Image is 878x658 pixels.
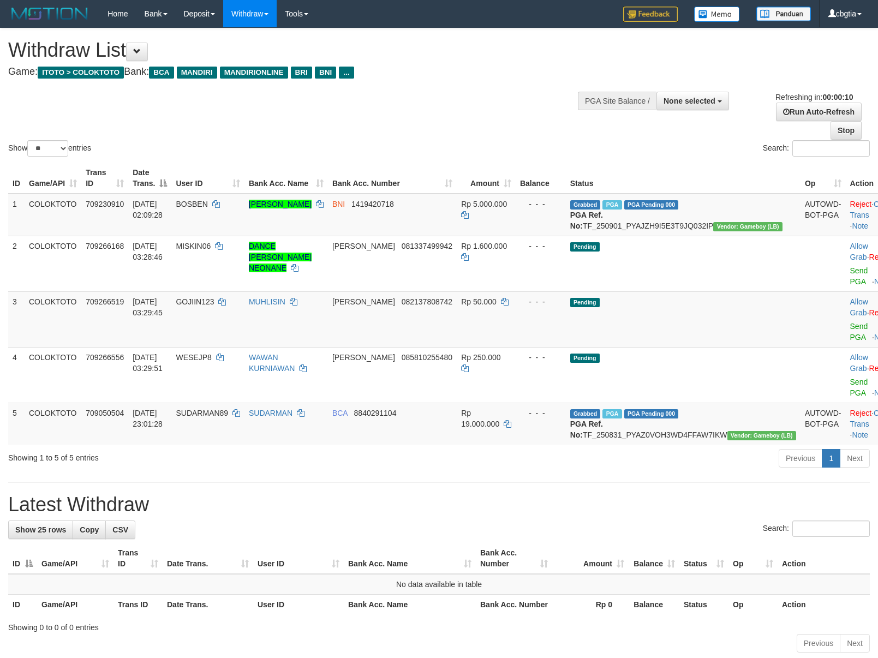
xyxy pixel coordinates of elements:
[775,93,853,101] span: Refreshing in:
[461,297,497,306] span: Rp 50.000
[402,353,452,362] span: Copy 085810255480 to clipboard
[25,403,81,445] td: COLOKTOTO
[25,194,81,236] td: COLOKTOTO
[8,521,73,539] a: Show 25 rows
[822,93,853,101] strong: 00:00:10
[8,574,870,595] td: No data available in table
[520,241,562,252] div: - - -
[15,525,66,534] span: Show 25 rows
[850,409,872,417] a: Reject
[461,409,499,428] span: Rp 19.000.000
[694,7,740,22] img: Button%20Memo.svg
[133,409,163,428] span: [DATE] 23:01:28
[25,347,81,403] td: COLOKTOTO
[253,543,344,574] th: User ID: activate to sort column ascending
[249,242,312,272] a: DANCE [PERSON_NAME] NEONANE
[520,352,562,363] div: - - -
[8,403,25,445] td: 5
[402,242,452,250] span: Copy 081337499942 to clipboard
[112,525,128,534] span: CSV
[520,296,562,307] div: - - -
[623,7,678,22] img: Feedback.jpg
[476,595,552,615] th: Bank Acc. Number
[249,353,295,373] a: WAWAN KURNIAWAN
[570,298,600,307] span: Pending
[801,403,846,445] td: AUTOWD-BOT-PGA
[8,140,91,157] label: Show entries
[8,236,25,291] td: 2
[570,420,603,439] b: PGA Ref. No:
[713,222,782,231] span: Vendor URL: https://dashboard.q2checkout.com/secure
[176,200,207,208] span: BOSBEN
[461,353,500,362] span: Rp 250.000
[114,595,163,615] th: Trans ID
[8,194,25,236] td: 1
[850,200,872,208] a: Reject
[850,297,868,317] a: Allow Grab
[176,409,228,417] span: SUDARMAN89
[461,242,507,250] span: Rp 1.600.000
[801,163,846,194] th: Op: activate to sort column ascending
[86,409,124,417] span: 709050504
[37,595,114,615] th: Game/API
[566,194,801,236] td: TF_250901_PYAJZH9I5E3T9JQ032IP
[727,431,796,440] span: Vendor URL: https://dashboard.q2checkout.com/secure
[852,222,868,230] a: Note
[792,140,870,157] input: Search:
[664,97,715,105] span: None selected
[850,266,868,286] a: Send PGA
[249,297,285,306] a: MUHLISIN
[728,595,778,615] th: Op
[629,543,679,574] th: Balance: activate to sort column ascending
[578,92,656,110] div: PGA Site Balance /
[552,595,629,615] th: Rp 0
[332,242,395,250] span: [PERSON_NAME]
[351,200,394,208] span: Copy 1419420718 to clipboard
[679,595,728,615] th: Status
[86,200,124,208] span: 709230910
[570,200,601,210] span: Grabbed
[402,297,452,306] span: Copy 082137808742 to clipboard
[80,525,99,534] span: Copy
[133,297,163,317] span: [DATE] 03:29:45
[570,409,601,418] span: Grabbed
[176,353,211,362] span: WESEJP8
[778,543,870,574] th: Action
[86,297,124,306] span: 709266519
[566,403,801,445] td: TF_250831_PYAZ0VOH3WD4FFAW7IKW
[176,297,214,306] span: GOJIIN123
[624,200,679,210] span: PGA Pending
[332,353,395,362] span: [PERSON_NAME]
[520,408,562,418] div: - - -
[822,449,840,468] a: 1
[344,595,476,615] th: Bank Acc. Name
[801,194,846,236] td: AUTOWD-BOT-PGA
[291,67,312,79] span: BRI
[8,595,37,615] th: ID
[476,543,552,574] th: Bank Acc. Number: activate to sort column ascending
[570,211,603,230] b: PGA Ref. No:
[850,378,868,397] a: Send PGA
[344,543,476,574] th: Bank Acc. Name: activate to sort column ascending
[8,543,37,574] th: ID: activate to sort column descending
[763,140,870,157] label: Search:
[8,494,870,516] h1: Latest Withdraw
[8,291,25,347] td: 3
[840,449,870,468] a: Next
[220,67,288,79] span: MANDIRIONLINE
[328,163,457,194] th: Bank Acc. Number: activate to sort column ascending
[552,543,629,574] th: Amount: activate to sort column ascending
[779,449,822,468] a: Previous
[778,595,870,615] th: Action
[163,595,253,615] th: Date Trans.
[149,67,174,79] span: BCA
[8,347,25,403] td: 4
[763,521,870,537] label: Search:
[461,200,507,208] span: Rp 5.000.000
[244,163,328,194] th: Bank Acc. Name: activate to sort column ascending
[38,67,124,79] span: ITOTO > COLOKTOTO
[840,634,870,653] a: Next
[8,5,91,22] img: MOTION_logo.png
[105,521,135,539] a: CSV
[850,322,868,342] a: Send PGA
